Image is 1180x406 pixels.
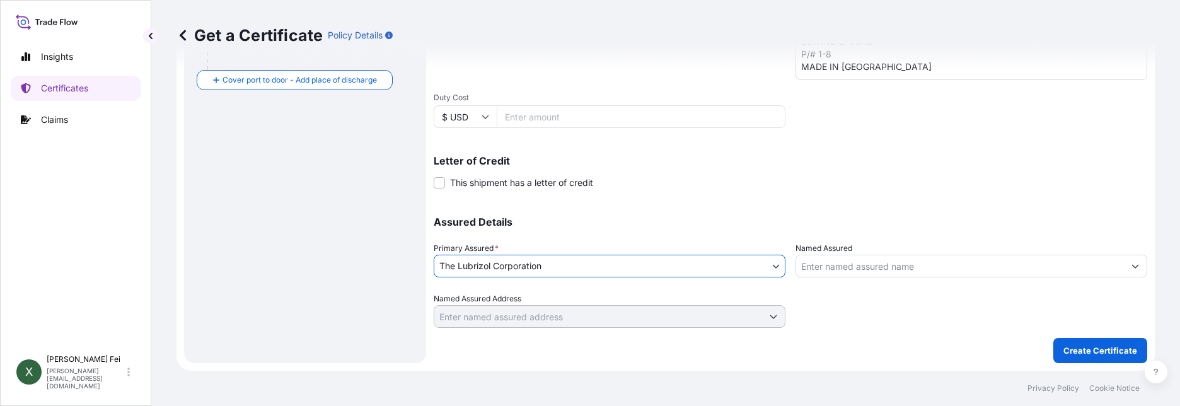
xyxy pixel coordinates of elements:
[434,217,1147,227] p: Assured Details
[497,105,785,128] input: Enter amount
[434,255,785,277] button: The Lubrizol Corporation
[434,293,521,305] label: Named Assured Address
[1053,338,1147,363] button: Create Certificate
[223,74,377,86] span: Cover port to door - Add place of discharge
[197,70,393,90] button: Cover port to door - Add place of discharge
[1124,255,1147,277] button: Show suggestions
[434,305,762,328] input: Named Assured Address
[41,50,73,63] p: Insights
[1089,383,1140,393] a: Cookie Notice
[176,25,323,45] p: Get a Certificate
[25,366,33,378] span: X
[1063,344,1137,357] p: Create Certificate
[11,76,141,101] a: Certificates
[328,29,383,42] p: Policy Details
[796,255,1124,277] input: Assured Name
[450,177,593,189] span: This shipment has a letter of credit
[795,242,852,255] label: Named Assured
[47,367,125,390] p: [PERSON_NAME][EMAIL_ADDRESS][DOMAIN_NAME]
[439,260,541,272] span: The Lubrizol Corporation
[762,305,785,328] button: Show suggestions
[11,44,141,69] a: Insights
[41,82,88,95] p: Certificates
[434,242,499,255] span: Primary Assured
[1027,383,1079,393] a: Privacy Policy
[434,93,785,103] span: Duty Cost
[434,156,1147,166] p: Letter of Credit
[41,113,68,126] p: Claims
[47,354,125,364] p: [PERSON_NAME] Fei
[11,107,141,132] a: Claims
